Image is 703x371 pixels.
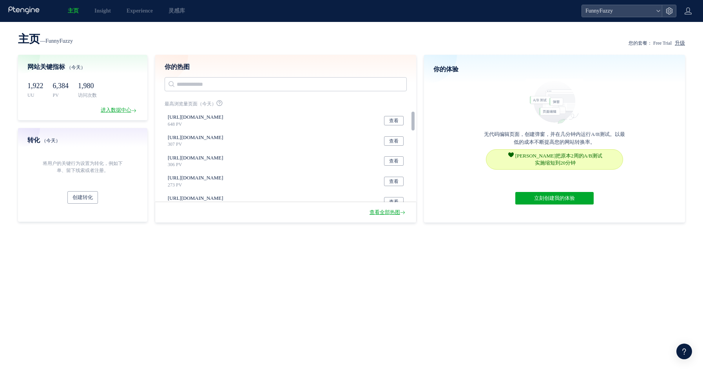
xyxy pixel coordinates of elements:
[384,177,404,186] button: 查看
[168,161,226,168] p: 306 PV
[675,40,685,47] div: 升级
[38,160,127,174] p: 将用户的关键行为设置为转化，例如下单、留下线索或者注册。
[389,116,399,125] span: 查看
[484,130,625,146] p: 无代码编辑页面，创建弹窗，并在几分钟内运行A/B测试。以最低的成本不断提高您的网站转换率。
[27,80,43,92] p: 1,922
[515,153,602,166] span: [PERSON_NAME]把原本2周的A/B测试 实施缩短到20分钟
[370,209,407,216] div: 查看全部热图
[27,92,43,99] p: UU
[168,174,223,182] p: https://funnyfuzzy.co.uk/collections/sofa-covers
[165,63,407,72] h4: 你的热图
[67,65,85,70] span: （今天）
[168,154,223,162] p: https://funnyfuzzy.co.uk/products/portable-leisure-outing-pet-booster-dog-car-seat-bed
[94,7,111,15] span: Insight
[433,65,676,74] h4: 你的体验
[53,92,69,99] p: PV
[515,192,594,205] button: 立刻创建我的体验
[67,191,98,204] button: 创建转化
[389,156,399,166] span: 查看
[42,138,60,143] span: （今天）
[169,7,185,15] span: 灵感库
[53,80,69,92] p: 6,384
[384,197,404,206] button: 查看
[534,192,575,205] span: 立刻创建我的体验
[27,136,138,145] h4: 转化
[168,141,226,148] p: 307 PV
[384,136,404,146] button: 查看
[168,182,226,188] p: 273 PV
[389,136,399,146] span: 查看
[168,134,223,141] p: https://funnyfuzzy.co.uk
[389,177,399,186] span: 查看
[78,92,97,99] p: 访问次数
[629,40,672,47] p: 您的套餐： Free Trial
[168,121,226,128] p: 648 PV
[384,116,404,125] button: 查看
[168,114,223,121] p: https://funnyfuzzy.co.uk/products/travel-bolster-safety-back-seat-large-dog-car-seat-bed-modern-c...
[45,38,73,44] span: FunnyFuzzy
[389,197,399,206] span: 查看
[526,79,583,125] img: home_experience_onbo_zh-DIDPpvI1.svg
[384,156,404,166] button: 查看
[68,7,79,15] span: 主页
[168,195,223,202] p: https://funnyfuzzy.co.uk/products/thick-fuzzy-sherpa-fleece-non-slip-sofa-cover
[18,31,73,47] div: —
[18,33,40,45] span: 主页
[165,100,407,110] p: 最高浏览量页面（今天）
[27,63,138,72] h4: 网站关键指标
[78,80,97,92] p: 1,980
[101,107,138,114] div: 进入数据中心
[508,152,514,157] img: svg+xml,%3c
[583,5,653,17] span: FunnyFuzzy
[127,7,153,15] span: Experience
[72,191,93,204] span: 创建转化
